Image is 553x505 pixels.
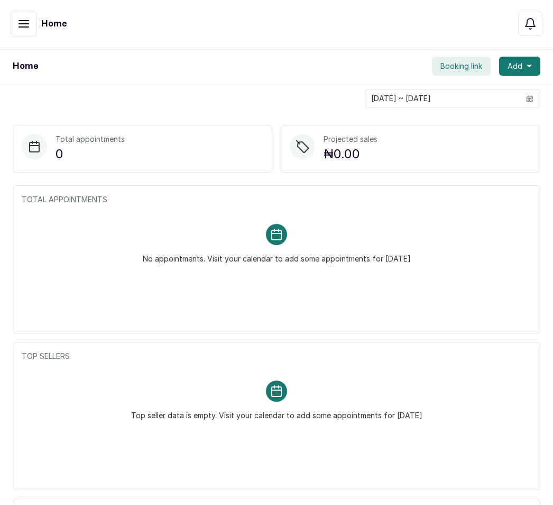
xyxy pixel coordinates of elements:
p: Top seller data is empty. Visit your calendar to add some appointments for [DATE] [131,402,422,421]
h1: Home [13,60,38,73]
span: Booking link [440,61,482,71]
svg: calendar [526,95,533,102]
p: ₦0.00 [324,145,377,164]
p: No appointments. Visit your calendar to add some appointments for [DATE] [143,245,411,264]
h1: Home [41,17,67,30]
p: Projected sales [324,134,377,145]
p: Total appointments [56,134,125,145]
p: TOP SELLERS [22,351,531,362]
input: Select date [365,89,520,107]
button: Booking link [432,57,491,76]
span: Add [508,61,522,71]
p: TOTAL APPOINTMENTS [22,194,531,205]
p: 0 [56,145,125,164]
button: Add [499,57,540,76]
